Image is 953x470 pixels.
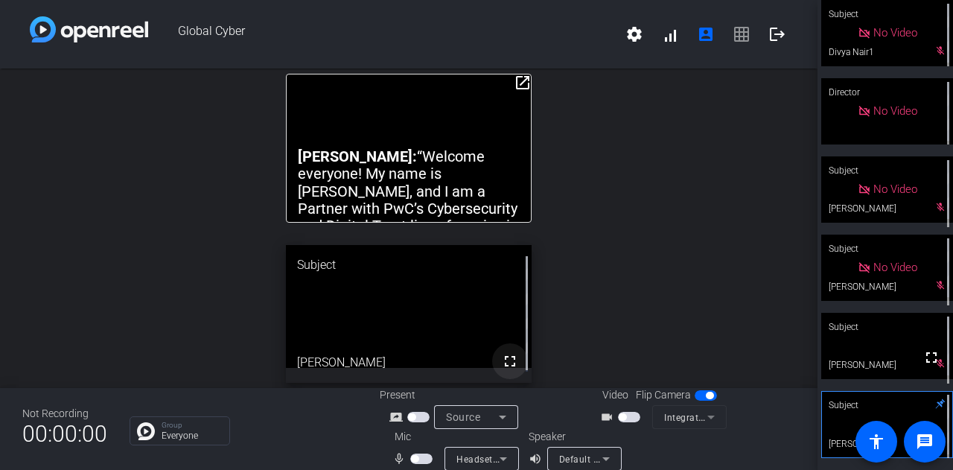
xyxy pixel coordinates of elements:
[636,387,691,403] span: Flip Camera
[392,450,410,468] mat-icon: mic_none
[697,25,715,43] mat-icon: account_box
[602,387,628,403] span: Video
[821,235,953,263] div: Subject
[514,74,532,92] mat-icon: open_in_new
[821,156,953,185] div: Subject
[821,391,953,419] div: Subject
[30,16,148,42] img: white-gradient.svg
[916,433,934,451] mat-icon: message
[501,352,519,370] mat-icon: fullscreen
[137,422,155,440] img: Chat Icon
[380,387,529,403] div: Present
[821,313,953,341] div: Subject
[652,16,688,52] button: signal_cellular_alt
[529,429,618,445] div: Speaker
[22,406,107,422] div: Not Recording
[162,431,222,440] p: Everyone
[22,416,107,452] span: 00:00:00
[559,453,809,465] span: Default - Headphones (3- Jabra Evolve 65 SE) (Bluetooth)
[380,429,529,445] div: Mic
[148,16,616,52] span: Global Cyber
[867,433,885,451] mat-icon: accessibility
[529,450,546,468] mat-icon: volume_up
[298,147,417,165] strong: [PERSON_NAME]:
[446,411,480,423] span: Source
[600,408,618,426] mat-icon: videocam_outline
[768,25,786,43] mat-icon: logout
[389,408,407,426] mat-icon: screen_share_outline
[873,182,917,196] span: No Video
[286,245,531,285] div: Subject
[922,349,940,366] mat-icon: fullscreen
[821,78,953,107] div: Director
[456,453,597,465] span: Headset (3- Jabra Evolve 65 SE)
[873,261,917,274] span: No Video
[873,26,917,39] span: No Video
[873,104,917,118] span: No Video
[162,422,222,429] p: Group
[298,148,519,305] p: “Welcome everyone! My name is [PERSON_NAME], and I am a Partner with PwC’s Cybersecurity and Digi...
[625,25,643,43] mat-icon: settings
